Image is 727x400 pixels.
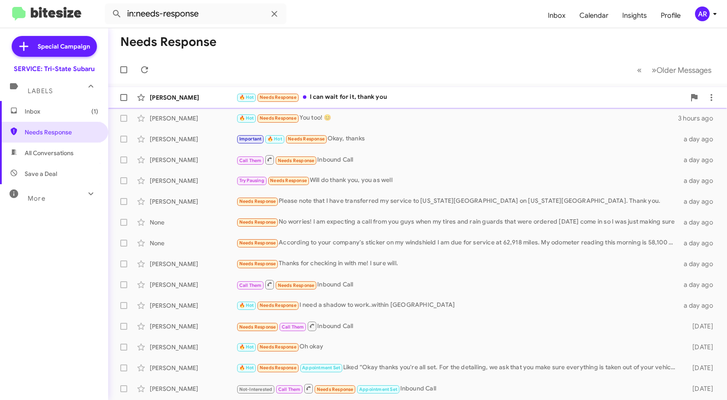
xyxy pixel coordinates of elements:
div: [PERSON_NAME] [150,197,236,206]
span: Needs Response [260,365,296,371]
span: All Conversations [25,149,74,157]
a: Inbox [541,3,573,28]
span: Needs Response [270,178,307,183]
div: Okay, thanks [236,134,680,144]
span: Older Messages [656,65,711,75]
span: Needs Response [260,344,296,350]
span: Needs Response [260,302,296,308]
div: According to your company's sticker on my windshield I am due for service at 62,918 miles. My odo... [236,238,680,248]
div: AR [695,7,710,21]
div: a day ago [680,176,720,185]
span: Needs Response [25,128,98,137]
span: Labels [28,87,53,95]
span: 🔥 Hot [239,344,254,350]
div: [PERSON_NAME] [150,176,236,185]
div: [PERSON_NAME] [150,156,236,164]
div: Thanks for checking in with me! I sure will. [236,259,680,269]
div: [PERSON_NAME] [150,384,236,393]
span: Special Campaign [38,42,90,51]
span: Important [239,136,262,142]
div: SERVICE: Tri-State Subaru [14,65,95,73]
div: a day ago [680,260,720,268]
a: Calendar [573,3,615,28]
span: 🔥 Hot [239,365,254,371]
span: Needs Response [239,219,276,225]
div: a day ago [680,280,720,289]
nav: Page navigation example [632,61,717,79]
div: I need a shadow to work..within [GEOGRAPHIC_DATA] [236,300,680,310]
span: Needs Response [239,198,276,204]
div: Inbound Call [236,279,680,290]
span: Appointment Set [302,365,340,371]
span: Inbox [25,107,98,116]
span: 🔥 Hot [267,136,282,142]
div: [PERSON_NAME] [150,260,236,268]
button: AR [688,7,717,21]
div: Will do thank you, you as well [236,176,680,185]
div: None [150,239,236,247]
div: [PERSON_NAME] [150,135,236,143]
div: a day ago [680,218,720,227]
button: Next [647,61,717,79]
span: Call Them [239,158,262,163]
div: No worries! I am expecting a call from you guys when my tires and rain guards that were ordered [... [236,217,680,227]
div: [PERSON_NAME] [150,280,236,289]
span: Save a Deal [25,169,57,178]
span: Try Pausing [239,178,264,183]
span: Call Them [282,324,304,330]
span: Needs Response [317,387,354,392]
span: Appointment Set [359,387,397,392]
div: [PERSON_NAME] [150,301,236,310]
div: Inbound Call [236,383,680,394]
span: 🔥 Hot [239,115,254,121]
span: Call Them [278,387,301,392]
button: Previous [632,61,647,79]
h1: Needs Response [120,35,216,49]
div: [PERSON_NAME] [150,114,236,123]
div: Inbound Call [236,154,680,165]
span: Needs Response [260,115,296,121]
div: [DATE] [680,384,720,393]
div: [DATE] [680,343,720,351]
span: Needs Response [260,94,296,100]
div: a day ago [680,301,720,310]
div: a day ago [680,239,720,247]
div: [DATE] [680,322,720,331]
span: » [652,65,656,75]
span: Call Them [239,283,262,288]
div: Oh okay [236,342,680,352]
div: Please note that I have transferred my service to [US_STATE][GEOGRAPHIC_DATA] on [US_STATE][GEOGR... [236,196,680,206]
span: 🔥 Hot [239,94,254,100]
div: Liked “Okay thanks you're all set. For the detailing, we ask that you make sure everything is tak... [236,363,680,373]
span: Needs Response [239,240,276,246]
input: Search [105,3,286,24]
div: [PERSON_NAME] [150,93,236,102]
span: Needs Response [278,283,315,288]
div: You too! 😊 [236,113,678,123]
div: I can wait for it, thank you [236,92,685,102]
div: Inbound Call [236,321,680,332]
div: [PERSON_NAME] [150,322,236,331]
div: [PERSON_NAME] [150,364,236,372]
div: a day ago [680,197,720,206]
span: Needs Response [239,324,276,330]
span: (1) [91,107,98,116]
div: [DATE] [680,364,720,372]
div: [PERSON_NAME] [150,343,236,351]
div: a day ago [680,135,720,143]
a: Insights [615,3,654,28]
div: 3 hours ago [678,114,720,123]
span: Needs Response [288,136,325,142]
span: Needs Response [239,261,276,267]
span: More [28,195,45,202]
span: « [637,65,642,75]
div: a day ago [680,156,720,164]
div: None [150,218,236,227]
a: Special Campaign [12,36,97,57]
a: Profile [654,3,688,28]
span: Needs Response [278,158,315,163]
